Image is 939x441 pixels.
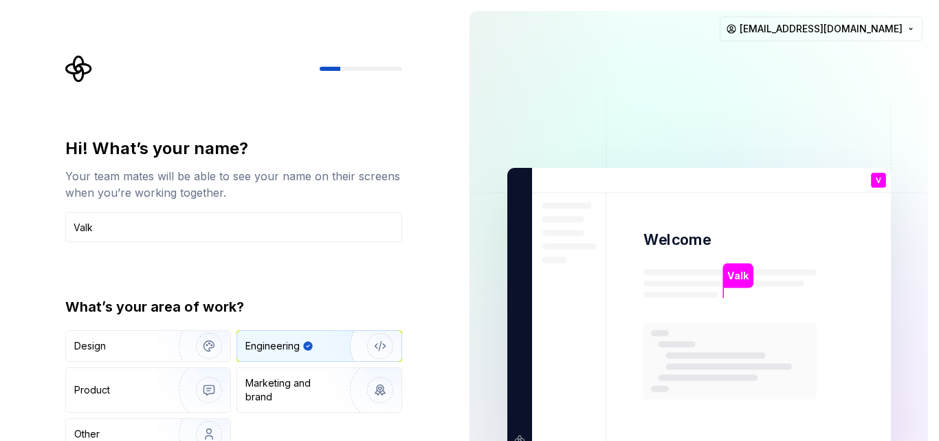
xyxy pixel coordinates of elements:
[65,168,402,201] div: Your team mates will be able to see your name on their screens when you’re working together.
[740,22,903,36] span: [EMAIL_ADDRESS][DOMAIN_NAME]
[65,138,402,160] div: Hi! What’s your name?
[74,339,106,353] div: Design
[74,383,110,397] div: Product
[643,230,711,250] p: Welcome
[74,427,100,441] div: Other
[245,376,338,404] div: Marketing and brand
[65,212,402,242] input: Han Solo
[875,177,881,184] p: V
[65,297,402,316] div: What’s your area of work?
[245,339,300,353] div: Engineering
[727,268,749,283] p: Valk
[65,55,93,83] svg: Supernova Logo
[720,17,923,41] button: [EMAIL_ADDRESS][DOMAIN_NAME]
